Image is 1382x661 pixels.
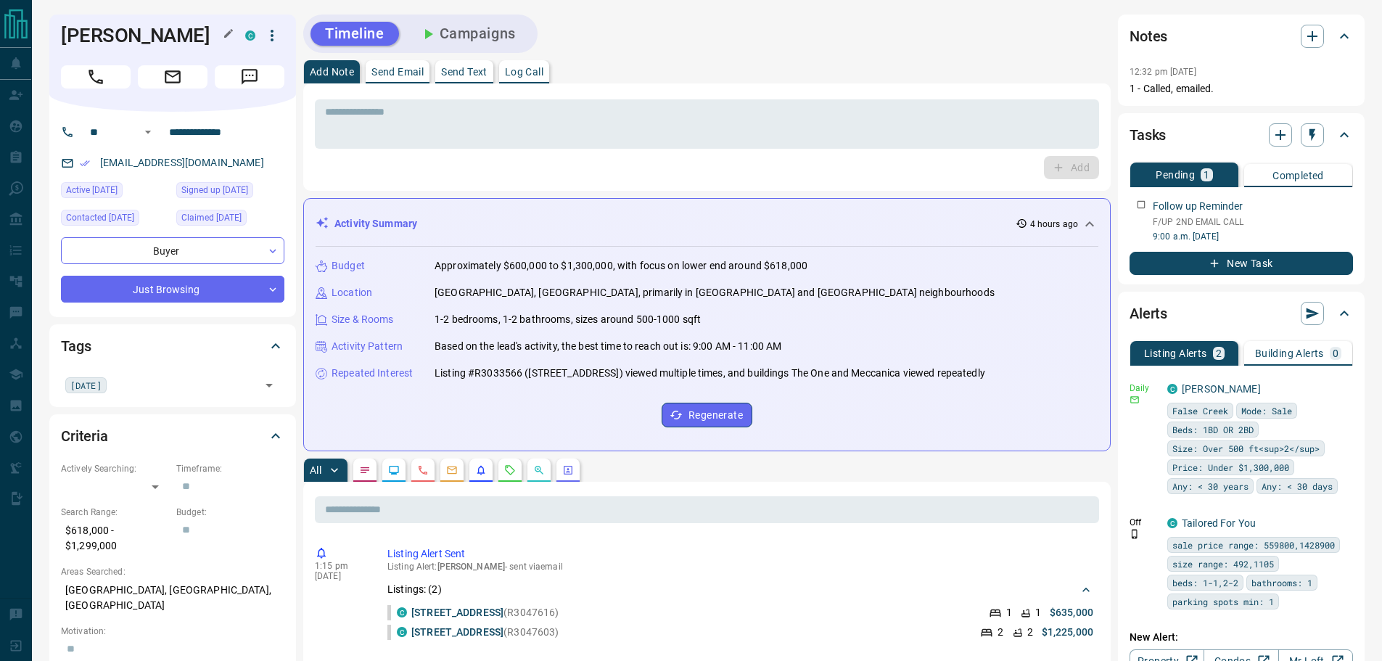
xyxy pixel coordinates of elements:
[245,30,255,41] div: condos.ca
[332,339,403,354] p: Activity Pattern
[387,546,1093,562] p: Listing Alert Sent
[1030,218,1078,231] p: 4 hours ago
[1130,296,1353,331] div: Alerts
[435,312,701,327] p: 1-2 bedrooms, 1-2 bathrooms, sizes around 500-1000 sqft
[1172,575,1238,590] span: beds: 1-1,2-2
[441,67,488,77] p: Send Text
[1130,630,1353,645] p: New Alert:
[405,22,530,46] button: Campaigns
[61,276,284,303] div: Just Browsing
[1182,383,1261,395] a: [PERSON_NAME]
[61,334,91,358] h2: Tags
[61,565,284,578] p: Areas Searched:
[80,158,90,168] svg: Email Verified
[435,258,807,274] p: Approximately $600,000 to $1,300,000, with focus on lower end around $618,000
[1241,403,1292,418] span: Mode: Sale
[1216,348,1222,358] p: 2
[1172,594,1274,609] span: parking spots min: 1
[310,67,354,77] p: Add Note
[181,183,248,197] span: Signed up [DATE]
[70,378,102,393] span: [DATE]
[1130,67,1196,77] p: 12:32 pm [DATE]
[1042,625,1093,640] p: $1,225,000
[61,65,131,89] span: Call
[61,625,284,638] p: Motivation:
[61,24,223,47] h1: [PERSON_NAME]
[315,561,366,571] p: 1:15 pm
[1050,605,1093,620] p: $635,000
[315,571,366,581] p: [DATE]
[139,123,157,141] button: Open
[411,607,503,618] a: [STREET_ADDRESS]
[1153,199,1243,214] p: Follow up Reminder
[1172,460,1289,475] span: Price: Under $1,300,000
[1130,118,1353,152] div: Tasks
[66,210,134,225] span: Contacted [DATE]
[61,578,284,617] p: [GEOGRAPHIC_DATA], [GEOGRAPHIC_DATA], [GEOGRAPHIC_DATA]
[387,562,1093,572] p: Listing Alert : - sent via email
[417,464,429,476] svg: Calls
[1130,81,1353,97] p: 1 - Called, emailed.
[359,464,371,476] svg: Notes
[387,582,442,597] p: Listings: ( 2 )
[435,366,985,381] p: Listing #R3033566 ([STREET_ADDRESS]) viewed multiple times, and buildings The One and Meccanica v...
[533,464,545,476] svg: Opportunities
[176,506,284,519] p: Budget:
[176,462,284,475] p: Timeframe:
[138,65,207,89] span: Email
[61,462,169,475] p: Actively Searching:
[371,67,424,77] p: Send Email
[310,22,399,46] button: Timeline
[61,329,284,364] div: Tags
[215,65,284,89] span: Message
[1182,517,1256,529] a: Tailored For You
[998,625,1003,640] p: 2
[475,464,487,476] svg: Listing Alerts
[1156,170,1195,180] p: Pending
[61,237,284,264] div: Buyer
[1130,19,1353,54] div: Notes
[1262,479,1333,493] span: Any: < 30 days
[397,607,407,617] div: condos.ca
[1204,170,1209,180] p: 1
[505,67,543,77] p: Log Call
[259,375,279,395] button: Open
[562,464,574,476] svg: Agent Actions
[176,210,284,230] div: Sat Sep 13 2025
[1167,518,1177,528] div: condos.ca
[411,605,559,620] p: (R3047616)
[61,519,169,558] p: $618,000 - $1,299,000
[411,625,559,640] p: (R3047603)
[100,157,264,168] a: [EMAIL_ADDRESS][DOMAIN_NAME]
[411,626,503,638] a: [STREET_ADDRESS]
[1144,348,1207,358] p: Listing Alerts
[181,210,242,225] span: Claimed [DATE]
[1130,123,1166,147] h2: Tasks
[662,403,752,427] button: Regenerate
[1251,575,1312,590] span: bathrooms: 1
[310,465,321,475] p: All
[332,258,365,274] p: Budget
[1130,395,1140,405] svg: Email
[388,464,400,476] svg: Lead Browsing Activity
[446,464,458,476] svg: Emails
[387,576,1093,603] div: Listings: (2)
[1130,25,1167,48] h2: Notes
[334,216,417,231] p: Activity Summary
[1272,171,1324,181] p: Completed
[435,339,781,354] p: Based on the lead's activity, the best time to reach out is: 9:00 AM - 11:00 AM
[1027,625,1033,640] p: 2
[397,627,407,637] div: condos.ca
[1167,384,1177,394] div: condos.ca
[1333,348,1338,358] p: 0
[316,210,1098,237] div: Activity Summary4 hours ago
[1172,403,1228,418] span: False Creek
[176,182,284,202] div: Fri Sep 12 2025
[1172,422,1254,437] span: Beds: 1BD OR 2BD
[1035,605,1041,620] p: 1
[1172,441,1320,456] span: Size: Over 500 ft<sup>2</sup>
[1153,230,1353,243] p: 9:00 a.m. [DATE]
[332,285,372,300] p: Location
[332,366,413,381] p: Repeated Interest
[61,182,169,202] div: Sat Sep 13 2025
